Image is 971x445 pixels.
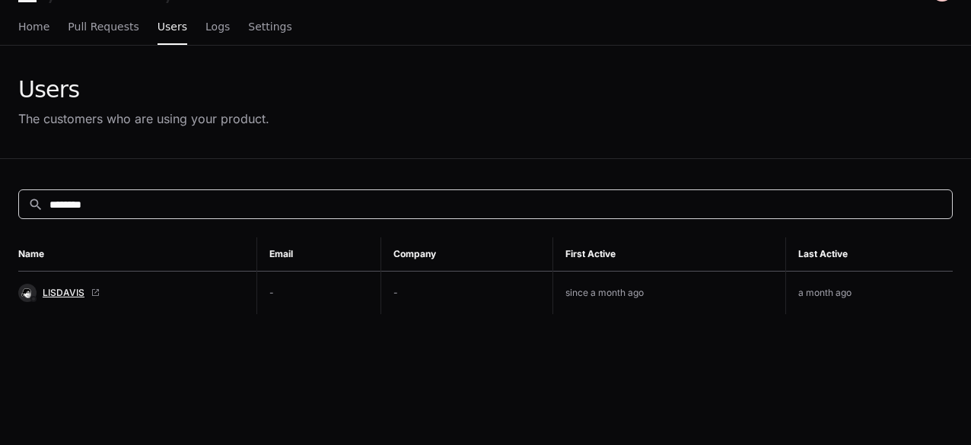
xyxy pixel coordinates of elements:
[18,110,269,128] div: The customers who are using your product.
[18,237,257,272] th: Name
[205,22,230,31] span: Logs
[18,22,49,31] span: Home
[205,10,230,45] a: Logs
[248,22,291,31] span: Settings
[553,272,785,315] td: since a month ago
[785,272,953,315] td: a month ago
[257,272,381,315] td: -
[20,285,34,300] img: 14.svg
[785,237,953,272] th: Last Active
[381,272,553,315] td: -
[158,10,187,45] a: Users
[28,197,43,212] mat-icon: search
[381,237,553,272] th: Company
[257,237,381,272] th: Email
[68,10,138,45] a: Pull Requests
[18,76,269,103] div: Users
[553,237,785,272] th: First Active
[18,284,244,302] a: LISDAVIS
[68,22,138,31] span: Pull Requests
[248,10,291,45] a: Settings
[158,22,187,31] span: Users
[43,287,84,299] span: LISDAVIS
[18,10,49,45] a: Home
